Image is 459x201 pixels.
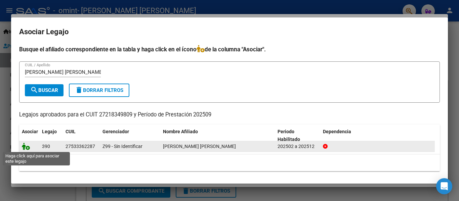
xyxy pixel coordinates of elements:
[75,86,83,94] mat-icon: delete
[163,144,236,149] span: QUINTEROS ROMIO AGUSTINA
[19,111,440,119] p: Legajos aprobados para el CUIT 27218349809 y Período de Prestación 202509
[100,124,160,147] datatable-header-cell: Gerenciador
[19,26,440,38] h2: Asociar Legajo
[66,129,76,134] span: CUIL
[19,45,440,54] h4: Busque el afiliado correspondiente en la tabla y haga click en el ícono de la columna "Asociar".
[22,129,38,134] span: Asociar
[75,87,123,93] span: Borrar Filtros
[69,84,129,97] button: Borrar Filtros
[19,124,39,147] datatable-header-cell: Asociar
[39,124,63,147] datatable-header-cell: Legajo
[30,86,38,94] mat-icon: search
[323,129,351,134] span: Dependencia
[160,124,275,147] datatable-header-cell: Nombre Afiliado
[30,87,58,93] span: Buscar
[320,124,435,147] datatable-header-cell: Dependencia
[102,144,142,149] span: Z99 - Sin Identificar
[102,129,129,134] span: Gerenciador
[278,129,300,142] span: Periodo Habilitado
[278,143,318,150] div: 202502 a 202512
[19,154,440,171] div: 1 registros
[42,144,50,149] span: 390
[25,84,64,96] button: Buscar
[42,129,57,134] span: Legajo
[436,178,452,194] div: Open Intercom Messenger
[66,143,95,150] div: 27533362287
[163,129,198,134] span: Nombre Afiliado
[63,124,100,147] datatable-header-cell: CUIL
[275,124,320,147] datatable-header-cell: Periodo Habilitado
